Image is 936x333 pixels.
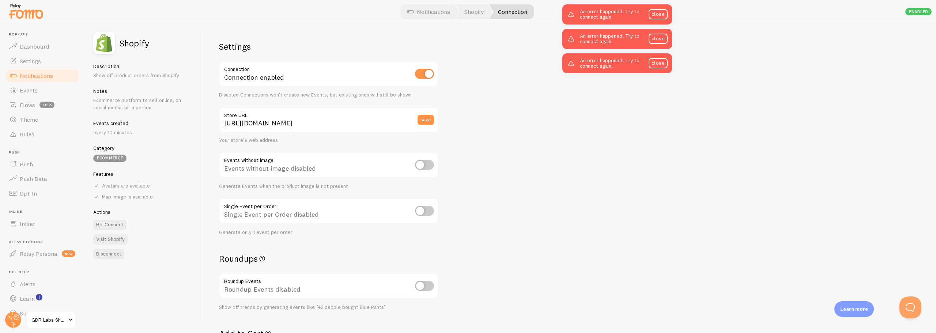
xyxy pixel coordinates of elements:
span: Pop-ups [9,32,80,37]
div: Avatars are available [93,182,192,189]
span: Inline [20,220,34,227]
span: Push [9,150,80,155]
a: Settings [4,54,80,68]
h2: Roundups [219,253,438,264]
div: Events without image disabled [219,152,438,179]
span: Push [20,160,33,168]
a: Dashboard [4,39,80,54]
a: close [649,58,668,68]
a: Visit Shopify [93,234,128,245]
span: Theme [20,116,38,123]
h2: Shopify [120,39,149,48]
span: Settings [20,57,41,65]
div: An error happened. Try to connect again. [562,53,672,73]
p: Ecommerce platform to sell online, on social media, or in person [93,97,192,111]
div: An error happened. Try to connect again. [562,4,672,24]
span: Flows [20,101,35,109]
a: Inline [4,216,80,231]
a: Opt-In [4,186,80,201]
a: Notifications [4,68,80,83]
p: Learn more [840,306,868,313]
span: beta [39,102,54,108]
h5: Notes [93,88,192,94]
div: Show off trends by generating events like "42 people bought Blue Pants" [219,304,438,311]
a: Events [4,83,80,98]
button: Re-Connect [93,220,127,230]
h5: Description [93,63,192,69]
h5: Category [93,145,192,151]
span: Learn [20,295,35,302]
button: save [418,115,434,125]
a: Theme [4,112,80,127]
span: Get Help [9,270,80,275]
div: An error happened. Try to connect again. [562,29,672,49]
a: Push Data [4,171,80,186]
div: Learn more [834,301,874,317]
span: Alerts [20,280,35,288]
div: Generate Events when the product image is not present [219,183,438,190]
div: Your store's web address [219,137,438,144]
div: Generate only 1 event per order [219,229,438,236]
a: Push [4,157,80,171]
a: Relay Persona new [4,246,80,261]
a: close [649,9,668,19]
p: Show off product orders from Shopify [93,72,192,79]
span: Relay Persona [9,240,80,245]
img: fomo_icons_shopify.svg [93,32,115,54]
span: Dashboard [20,43,49,50]
span: Support [20,310,41,317]
span: Relay Persona [20,250,57,257]
span: Rules [20,130,34,138]
label: Store URL [219,107,438,120]
a: Support [4,306,80,321]
a: Rules [4,127,80,141]
h5: Events created [93,120,192,126]
span: GDR Labs Shopify Website [31,315,66,324]
div: Disabled Connections won't create new Events, but existing ones will still be shown [219,92,438,98]
div: eCommerce [93,155,127,162]
img: fomo-relay-logo-orange.svg [8,2,44,20]
span: new [62,250,75,257]
span: Notifications [20,72,53,79]
button: Disconnect [93,249,124,259]
svg: <p>Watch New Feature Tutorials!</p> [36,294,42,300]
p: every 10 minutes [93,129,192,136]
a: GDR Labs Shopify Website [26,311,76,329]
iframe: Help Scout Beacon - Open [899,296,921,318]
h5: Features [93,171,192,177]
span: Events [20,87,38,94]
div: Map image is available [93,193,192,200]
span: Inline [9,209,80,214]
div: Roundup Events disabled [219,273,438,300]
span: Push Data [20,175,47,182]
h2: Settings [219,41,438,52]
span: Opt-In [20,190,37,197]
a: Learn [4,291,80,306]
div: Connection enabled [219,61,438,88]
a: Alerts [4,277,80,291]
h5: Actions [93,209,192,215]
a: close [649,34,668,44]
a: Flows beta [4,98,80,112]
div: Single Event per Order disabled [219,198,438,225]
